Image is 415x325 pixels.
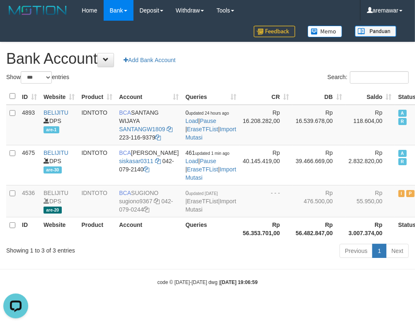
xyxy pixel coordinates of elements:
div: Showing 1 to 3 of 3 entries [6,243,167,255]
th: Website: activate to sort column ascending [40,88,78,105]
a: BELIJITU [44,109,68,116]
a: Copy 2231169379 to clipboard [155,134,161,141]
th: Queries: activate to sort column ascending [182,88,239,105]
td: Rp 118.604,00 [345,105,395,145]
a: siskasar0311 [119,158,153,164]
a: EraseTFList [187,166,218,173]
a: Import Mutasi [185,166,236,181]
span: 0 [185,109,229,116]
span: Paused [406,190,415,197]
small: code © [DATE]-[DATE] dwg | [158,279,258,285]
a: Copy 0420792140 to clipboard [144,166,150,173]
th: Queries [182,217,239,241]
span: | | | [185,109,236,141]
a: Copy 0420790244 to clipboard [144,206,150,213]
label: Show entries [6,71,69,84]
th: Product: activate to sort column ascending [78,88,116,105]
a: EraseTFList [187,126,218,132]
td: IDNTOTO [78,185,116,217]
td: SUGIONO 042-079-0244 [116,185,182,217]
td: SANTANG WIJAYA 223-116-9379 [116,105,182,145]
a: sugiono9367 [119,198,152,205]
td: DPS [40,105,78,145]
td: IDNTOTO [78,105,116,145]
a: Load [185,118,198,124]
td: IDNTOTO [78,145,116,185]
a: Add Bank Account [118,53,181,67]
td: 4536 [19,185,40,217]
td: Rp 40.145.419,00 [240,145,293,185]
th: ID [19,217,40,241]
span: are-30 [44,166,62,173]
span: BCA [119,109,131,116]
a: BELIJITU [44,190,68,196]
img: panduan.png [355,26,396,37]
td: 4893 [19,105,40,145]
select: Showentries [21,71,52,84]
img: MOTION_logo.png [6,4,69,17]
th: ID: activate to sort column ascending [19,88,40,105]
span: 461 [185,149,229,156]
a: Previous [340,244,373,258]
span: are-1 [44,126,59,133]
a: Pause [200,158,216,164]
a: Import Mutasi [185,198,236,213]
th: Saldo: activate to sort column ascending [345,88,395,105]
td: Rp 2.832.820,00 [345,145,395,185]
th: Rp 56.353.701,00 [240,217,293,241]
td: Rp 55.950,00 [345,185,395,217]
th: Website [40,217,78,241]
img: Feedback.jpg [254,26,295,37]
a: Copy sugiono9367 to clipboard [154,198,160,205]
td: DPS [40,145,78,185]
td: Rp 476.500,00 [292,185,345,217]
td: Rp 16.208.282,00 [240,105,293,145]
span: Active [398,110,407,117]
span: are-20 [44,207,62,214]
a: 1 [372,244,386,258]
span: 0 [185,190,218,196]
button: Open LiveChat chat widget [3,3,28,28]
strong: [DATE] 19:06:59 [220,279,257,285]
span: BCA [119,149,131,156]
th: DB: activate to sort column ascending [292,88,345,105]
td: Rp 16.539.678,00 [292,105,345,145]
th: Product [78,217,116,241]
span: | | | [185,149,236,181]
span: | | [185,190,236,213]
td: Rp 39.466.669,00 [292,145,345,185]
a: BELIJITU [44,149,68,156]
td: 4675 [19,145,40,185]
span: updated 24 hours ago [189,111,229,116]
a: Copy siskasar0311 to clipboard [155,158,161,164]
label: Search: [328,71,409,84]
span: Running [398,158,407,165]
a: Pause [200,118,216,124]
img: Button%20Memo.svg [308,26,342,37]
th: Rp 56.482.847,00 [292,217,345,241]
a: Import Mutasi [185,126,236,141]
span: Inactive [398,190,405,197]
span: Active [398,150,407,157]
a: Load [185,158,198,164]
input: Search: [350,71,409,84]
span: updated [DATE] [189,191,218,196]
a: Copy SANTANGW1809 to clipboard [167,126,172,132]
th: Account: activate to sort column ascending [116,88,182,105]
td: DPS [40,185,78,217]
a: SANTANGW1809 [119,126,165,132]
a: EraseTFList [187,198,218,205]
span: updated 1 min ago [195,151,230,156]
h1: Bank Account [6,51,409,67]
span: Running [398,118,407,125]
th: CR: activate to sort column ascending [240,88,293,105]
th: Rp 3.007.374,00 [345,217,395,241]
a: Next [386,244,409,258]
td: [PERSON_NAME] 042-079-2140 [116,145,182,185]
span: BCA [119,190,131,196]
td: - - - [240,185,293,217]
th: Account [116,217,182,241]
